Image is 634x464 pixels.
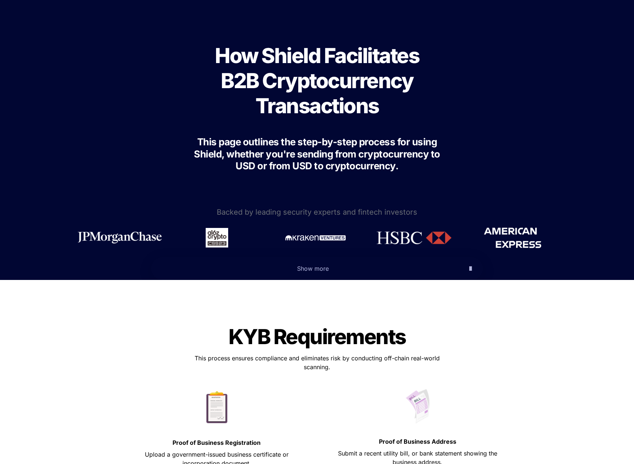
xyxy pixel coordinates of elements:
span: This page outlines the step-by-step process for using Shield, whether you're sending from cryptoc... [194,136,442,172]
span: KYB Requirements [229,324,406,349]
span: Show more [297,265,329,272]
span: This process ensures compliance and eliminates risk by conducting off-chain real-world scanning. [195,354,442,371]
span: Backed by leading security experts and fintech investors [217,208,417,217]
strong: Proof of Business Address [379,438,456,445]
button: Show more [151,257,483,280]
span: How Shield Facilitates B2B Cryptocurrency Transactions [215,43,423,118]
strong: Proof of Business Registration [173,439,261,446]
